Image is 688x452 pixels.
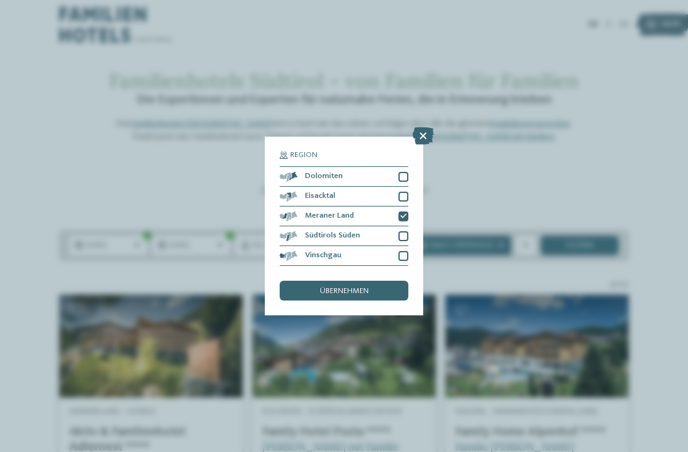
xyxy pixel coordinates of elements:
span: Meraner Land [305,212,354,220]
span: Dolomiten [305,173,343,181]
span: Vinschgau [305,252,342,260]
span: Region [290,151,317,160]
span: Südtirols Süden [305,232,360,240]
span: übernehmen [320,288,369,296]
span: Eisacktal [305,192,335,200]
